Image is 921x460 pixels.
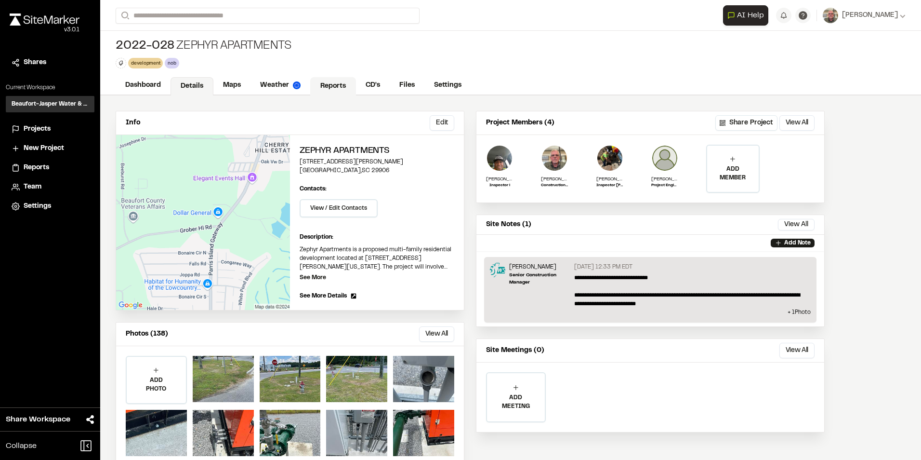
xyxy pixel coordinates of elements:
[486,176,513,183] p: [PERSON_NAME]. [PERSON_NAME]
[486,118,554,128] p: Project Members (4)
[541,176,568,183] p: [PERSON_NAME]
[823,8,906,23] button: [PERSON_NAME]
[10,26,79,34] div: Oh geez...please don't...
[651,176,678,183] p: [PERSON_NAME]
[213,76,250,95] a: Maps
[24,143,64,154] span: New Project
[300,145,454,158] h2: Zephyr Apartments
[12,201,89,212] a: Settings
[490,308,811,317] p: + 1 Photo
[509,263,570,271] p: [PERSON_NAME]
[541,145,568,172] img: Chris McVey
[842,10,898,21] span: [PERSON_NAME]
[128,58,163,68] div: development
[737,10,764,21] span: AI Help
[486,145,513,172] img: Maurice. T. Burries Sr.
[596,145,623,172] img: Justin Burke
[509,271,570,286] p: Senior Construction Manager
[300,292,347,300] span: See More Details
[486,219,531,230] p: Site Notes (1)
[424,76,471,95] a: Settings
[6,414,70,425] span: Share Workspace
[596,183,623,189] p: Inspector [PERSON_NAME]
[126,329,168,339] p: Photos (138)
[707,165,758,182] p: ADD MEMBER
[250,76,310,95] a: Weather
[419,326,454,342] button: View All
[300,185,327,193] p: Contacts:
[300,233,454,242] p: Description:
[486,345,544,356] p: Site Meetings (0)
[24,124,51,135] span: Projects
[12,57,89,68] a: Shares
[300,245,454,271] p: Zephyr Apartments is a proposed multi-family residential development located at [STREET_ADDRESS][...
[778,219,815,230] button: View All
[116,58,126,68] button: Edit Tags
[779,115,815,131] button: View All
[784,239,811,247] p: Add Note
[651,183,678,189] p: Project Engineer
[490,263,505,278] img: Jason Quick
[12,162,89,173] a: Reports
[171,77,213,95] a: Details
[24,201,51,212] span: Settings
[390,76,424,95] a: Files
[116,8,133,24] button: Search
[116,39,291,54] div: Zephyr Apartments
[300,166,454,175] p: [GEOGRAPHIC_DATA] , SC 29906
[12,124,89,135] a: Projects
[300,273,326,282] p: See More
[487,393,545,411] p: ADD MEETING
[24,57,46,68] span: Shares
[126,118,140,128] p: Info
[300,158,454,166] p: [STREET_ADDRESS][PERSON_NAME]
[779,343,815,358] button: View All
[715,115,777,131] button: Share Project
[356,76,390,95] a: CD's
[541,183,568,189] p: Construction Supervisor
[116,39,174,54] span: 2022-028
[574,263,632,271] p: [DATE] 12:33 PM EDT
[310,77,356,95] a: Reports
[24,162,49,173] span: Reports
[823,8,838,23] img: User
[12,143,89,154] a: New Project
[651,145,678,172] img: Mahathi Bhooshi
[165,58,179,68] div: nob
[12,100,89,108] h3: Beaufort-Jasper Water & Sewer Authority
[723,5,768,26] button: Open AI Assistant
[300,199,378,217] button: View / Edit Contacts
[6,83,94,92] p: Current Workspace
[116,76,171,95] a: Dashboard
[12,182,89,192] a: Team
[486,183,513,189] p: Inspector l
[430,115,454,131] button: Edit
[293,81,301,89] img: precipai.png
[127,376,186,393] p: ADD PHOTO
[10,14,79,26] img: rebrand.png
[723,5,772,26] div: Open AI Assistant
[6,440,37,452] span: Collapse
[24,182,41,192] span: Team
[596,176,623,183] p: [PERSON_NAME]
